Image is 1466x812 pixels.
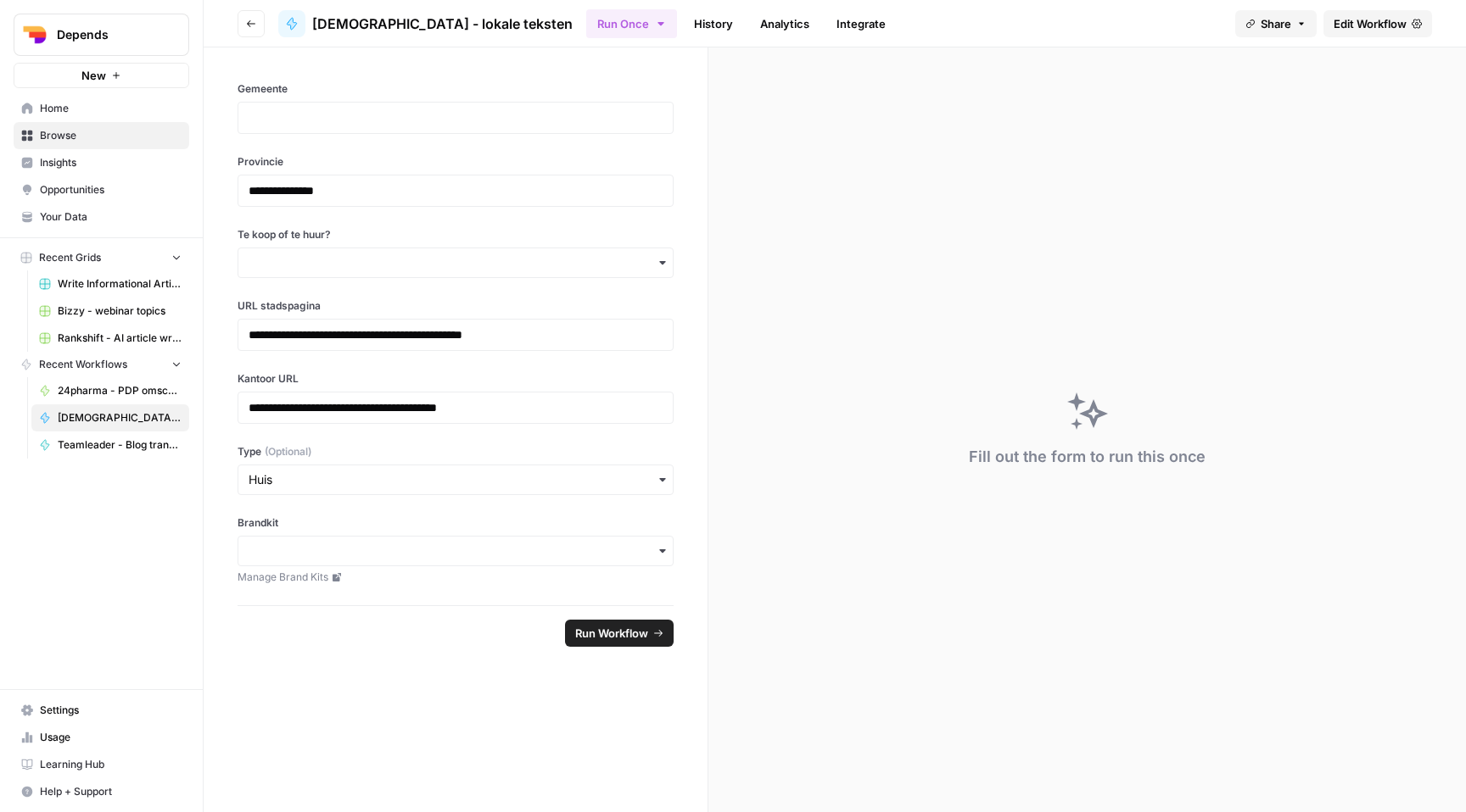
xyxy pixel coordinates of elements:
span: Recent Grids [39,250,101,265]
a: Manage Brand Kits [238,570,674,585]
button: Workspace: Depends [14,14,189,56]
a: Settings [14,697,189,724]
span: Settings [40,703,182,718]
a: Write Informational Articles [31,270,189,298]
span: [DEMOGRAPHIC_DATA] - lokale teksten [312,14,573,34]
span: Help + Support [40,784,182,799]
span: Browse [40,128,182,143]
span: (Optional) [265,444,311,459]
img: Depends Logo [20,19,50,50]
input: Huis [249,471,663,488]
a: Rankshift - AI article writer [31,325,189,352]
a: Bizzy - webinar topics [31,298,189,325]
a: 24pharma - PDP omschrijvingen [31,377,189,404]
a: Insights [14,149,189,176]
span: Teamleader - Blog translator - V3 [58,437,182,453]
a: Your Data [14,203,189,231]
span: Usage [40,730,182,745]
span: [DEMOGRAPHIC_DATA] - lokale teksten [58,410,182,425]
a: Edit Workflow [1323,10,1432,37]
span: Recent Workflows [39,357,127,372]
span: Depends [57,26,159,43]
span: Opportunities [40,182,182,197]
a: Usage [14,724,189,751]
span: Run Workflow [575,625,648,642]
span: Insights [40,155,182,170]
button: Recent Workflows [14,352,189,377]
button: Run Workflow [565,620,674,647]
span: Share [1261,15,1291,32]
span: Home [40,101,182,116]
button: Run Once [586,9,677,38]
button: Recent Grids [14,245,189,270]
label: Kantoor URL [238,371,674,387]
span: Bizzy - webinar topics [58,303,182,319]
a: Analytics [750,10,820,37]
button: New [14,63,189,88]
a: Integrate [826,10,896,37]
span: 24pharma - PDP omschrijvingen [58,383,182,398]
label: Te koop of te huur? [238,227,674,242]
button: Share [1235,10,1317,37]
div: Fill out the form to run this once [969,445,1206,469]
label: URL stadspagina [238,298,674,314]
span: Rankshift - AI article writer [58,331,182,346]
span: Learning Hub [40,757,182,772]
a: Learning Hub [14,751,189,778]
span: Write Informational Articles [58,276,182,292]
a: Browse [14,122,189,149]
a: [DEMOGRAPHIC_DATA] - lokale teksten [278,10,573,37]
a: Opportunities [14,176,189,203]
span: New [81,67,106,84]
a: [DEMOGRAPHIC_DATA] - lokale teksten [31,404,189,431]
label: Provincie [238,154,674,170]
label: Brandkit [238,515,674,531]
a: Teamleader - Blog translator - V3 [31,431,189,459]
span: Your Data [40,209,182,225]
button: Help + Support [14,778,189,805]
span: Edit Workflow [1334,15,1407,32]
a: History [684,10,743,37]
label: Type [238,444,674,459]
a: Home [14,95,189,122]
label: Gemeente [238,81,674,97]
